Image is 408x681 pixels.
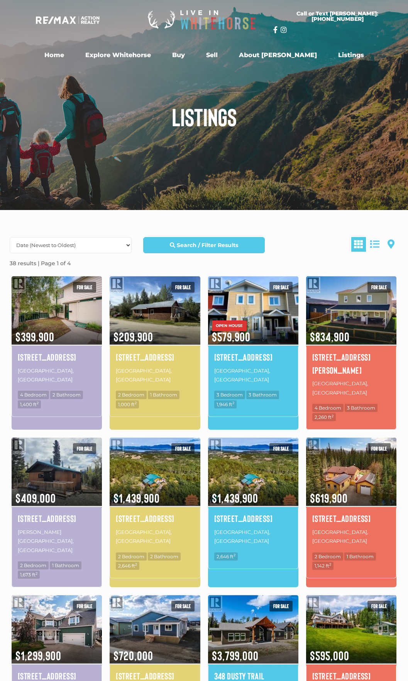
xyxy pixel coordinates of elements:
a: Buy [166,47,191,63]
span: 3 Bathroom [345,404,378,412]
span: OPEN HOUSE [212,320,247,331]
span: For sale [171,282,195,293]
span: 1,142 ft [312,562,334,570]
a: [STREET_ADDRESS] [18,351,96,364]
strong: 38 results | Page 1 of 4 [10,260,71,267]
span: For sale [269,282,293,293]
img: 1745 NORTH KLONDIKE HIGHWAY, Whitehorse North, Yukon [110,436,200,507]
img: 678 PRINCESS STREET, Dawson City, Yukon [110,275,200,346]
span: $834,900 [306,319,396,345]
span: For sale [73,282,96,293]
span: 2 Bathroom [50,391,83,399]
span: 1 Bathroom [50,561,81,569]
span: Call or Text [PERSON_NAME]: [PHONE_NUMBER] [283,11,392,22]
span: 4 Bedroom [312,404,344,412]
h4: [STREET_ADDRESS] [214,512,292,525]
img: 3 CANENGER WAY, Whitehorse South, Yukon [306,436,396,507]
a: Call or Text [PERSON_NAME]: [PHONE_NUMBER] [273,6,401,26]
span: For sale [367,282,391,293]
img: 52 LAKEVIEW ROAD, Whitehorse South, Yukon [306,594,396,664]
span: For sale [73,601,96,612]
strong: Search / Filter Results [177,242,238,249]
span: For sale [367,443,391,454]
span: 1,946 ft [214,400,237,408]
a: Sell [200,47,223,63]
p: [GEOGRAPHIC_DATA], [GEOGRAPHIC_DATA] [18,366,96,385]
a: About [PERSON_NAME] [233,47,323,63]
p: [GEOGRAPHIC_DATA], [GEOGRAPHIC_DATA] [116,366,194,385]
span: 3 Bedroom [214,391,245,399]
span: 2,646 ft [116,562,139,570]
p: [GEOGRAPHIC_DATA], [GEOGRAPHIC_DATA] [312,527,390,547]
span: 2 Bedroom [116,552,147,561]
span: For sale [269,601,293,612]
span: 2 Bedroom [18,561,49,569]
a: [STREET_ADDRESS] [116,351,194,364]
nav: Menu [8,47,400,63]
span: 2,260 ft [312,413,336,421]
span: $409,000 [12,481,102,506]
a: [STREET_ADDRESS] [18,512,96,525]
a: Explore Whitehorse [80,47,157,63]
span: For sale [367,601,391,612]
span: For sale [171,601,195,612]
img: 1745 NORTH KLONDIKE HIGHWAY, Whitehorse North, Yukon [208,436,298,507]
span: $720,000 [110,638,200,664]
p: [GEOGRAPHIC_DATA], [GEOGRAPHIC_DATA] [312,378,390,398]
a: [STREET_ADDRESS] [116,512,194,525]
span: $595,000 [306,638,396,664]
sup: 2 [332,414,334,418]
span: 1 Bathroom [148,391,179,399]
span: 1 Bathroom [344,552,376,561]
a: [STREET_ADDRESS] [312,512,390,525]
span: 1,400 ft [18,400,41,408]
img: 208 LUELLA LANE, Whitehorse, Yukon [306,275,396,346]
span: $579,900 [208,319,298,345]
span: $399,900 [12,319,102,345]
span: 1,673 ft [18,571,40,579]
img: 348 DUSTY TRAIL, Whitehorse North, Yukon [208,594,298,664]
p: [GEOGRAPHIC_DATA], [GEOGRAPHIC_DATA] [214,366,292,385]
img: 7-100 LEWES BOULEVARD, Whitehorse, Yukon [12,275,102,346]
sup: 2 [232,401,234,405]
span: $209,900 [110,319,200,345]
span: $3,799,000 [208,638,298,664]
span: 2 Bathroom [148,552,181,561]
h1: Listings [4,104,404,129]
span: For sale [171,443,195,454]
img: 5 GEM PLACE, Whitehorse, Yukon [12,594,102,664]
sup: 2 [135,401,137,405]
a: Listings [332,47,370,63]
span: For sale [73,443,96,454]
sup: 2 [37,401,39,405]
img: 119 ALSEK CRESCENT, Haines Junction, Yukon [12,436,102,507]
sup: 2 [135,562,137,566]
sup: 2 [329,562,331,566]
span: 3 Bathroom [246,391,279,399]
a: Search / Filter Results [143,237,265,253]
span: 4 Bedroom [18,391,49,399]
img: 11 OMEGA STREET, Whitehorse, Yukon [110,594,200,664]
span: $619,900 [306,481,396,506]
a: [STREET_ADDRESS][PERSON_NAME] [312,351,390,376]
span: $1,439,900 [110,481,200,506]
span: 2 Bedroom [116,391,147,399]
sup: 2 [234,553,235,557]
sup: 2 [36,571,37,576]
a: Home [39,47,70,63]
span: 2,646 ft [214,552,238,561]
p: [GEOGRAPHIC_DATA], [GEOGRAPHIC_DATA] [214,527,292,547]
span: 2 Bedroom [312,552,343,561]
span: $1,439,900 [208,481,298,506]
a: [STREET_ADDRESS] [214,351,292,364]
p: [GEOGRAPHIC_DATA], [GEOGRAPHIC_DATA] [116,527,194,547]
span: $1,299,900 [12,638,102,664]
span: For sale [269,443,293,454]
